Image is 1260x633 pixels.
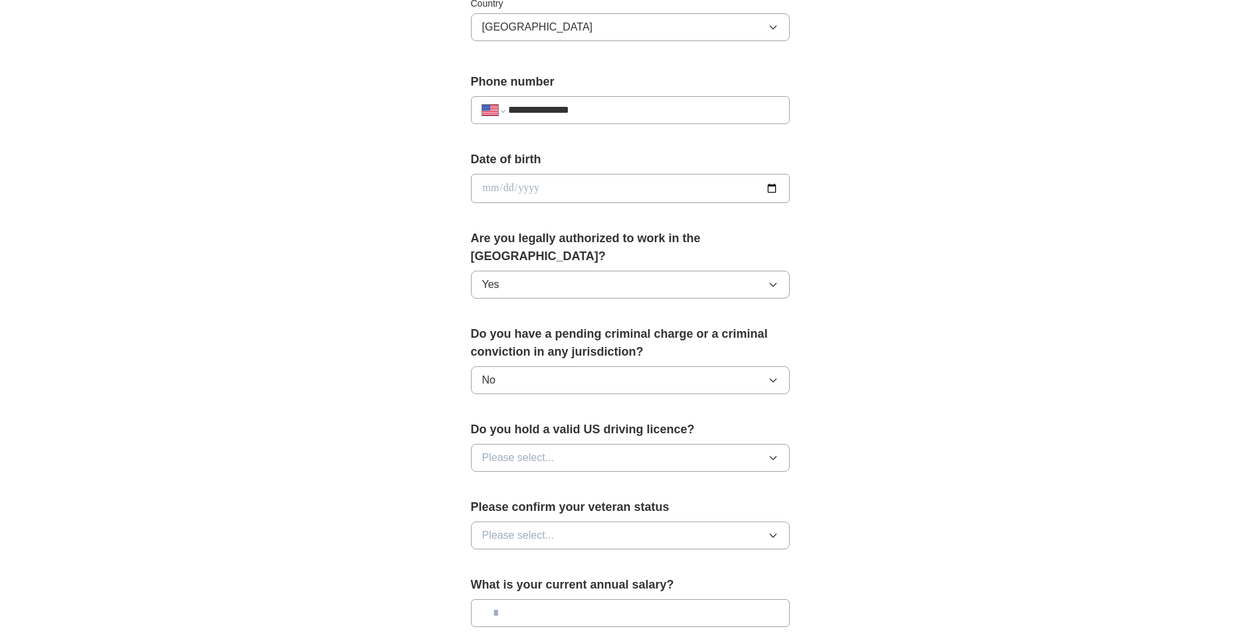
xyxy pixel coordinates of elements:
[471,325,790,361] label: Do you have a pending criminal charge or a criminal conviction in any jurisdiction?
[471,421,790,439] label: Do you hold a valid US driving licence?
[471,151,790,169] label: Date of birth
[482,527,555,543] span: Please select...
[471,230,790,265] label: Are you legally authorized to work in the [GEOGRAPHIC_DATA]?
[482,450,555,466] span: Please select...
[471,271,790,299] button: Yes
[471,13,790,41] button: [GEOGRAPHIC_DATA]
[471,522,790,549] button: Please select...
[471,366,790,394] button: No
[471,498,790,516] label: Please confirm your veteran status
[471,444,790,472] button: Please select...
[471,73,790,91] label: Phone number
[482,372,495,388] span: No
[471,576,790,594] label: What is your current annual salary?
[482,277,499,293] span: Yes
[482,19,593,35] span: [GEOGRAPHIC_DATA]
